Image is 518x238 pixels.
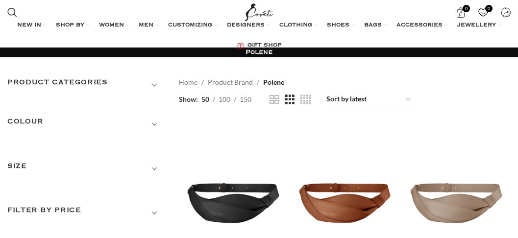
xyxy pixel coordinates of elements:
a: MEN [139,16,158,35]
a: ACCESSORIES [396,16,447,35]
span: JEWELLERY [457,22,496,29]
span: CUSTOMIZING [168,22,212,29]
a: CUSTOMIZING [168,16,217,35]
span: DESIGNERS [227,22,265,29]
a: Site logo [243,7,275,16]
h3: SIZE [7,161,164,177]
a: JEWELLERY [457,16,501,35]
a: Search [2,2,22,22]
a: NEW IN [17,16,46,35]
span: MEN [139,22,153,29]
span: NEW IN [17,22,41,29]
span: BAGS [364,22,382,29]
a: 0 [450,2,470,22]
a: DESIGNERS [227,16,270,35]
span: GIFT SHOP [247,42,282,49]
a: WOMEN [99,16,129,35]
img: GiftBag [237,43,244,49]
a: SHOP BY [56,16,89,35]
h3: Product categories [7,77,164,94]
h3: COLOUR [7,116,164,133]
span: ACCESSORIES [396,22,443,29]
h3: Filter by price [7,205,164,221]
div: My Wishlist [473,2,493,22]
span: 0 [463,5,470,12]
a: CLOTHING [279,16,317,35]
a: GIFT SHOP [237,36,282,55]
span: 0 [485,5,493,12]
span: CLOTHING [279,22,312,29]
a: 0 [473,2,493,22]
span: SHOP BY [56,22,84,29]
span: WOMEN [99,22,124,29]
div: Main navigation [2,16,516,55]
a: SHOES [327,16,354,35]
a: BAGS [364,16,387,35]
span: SHOES [327,22,349,29]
